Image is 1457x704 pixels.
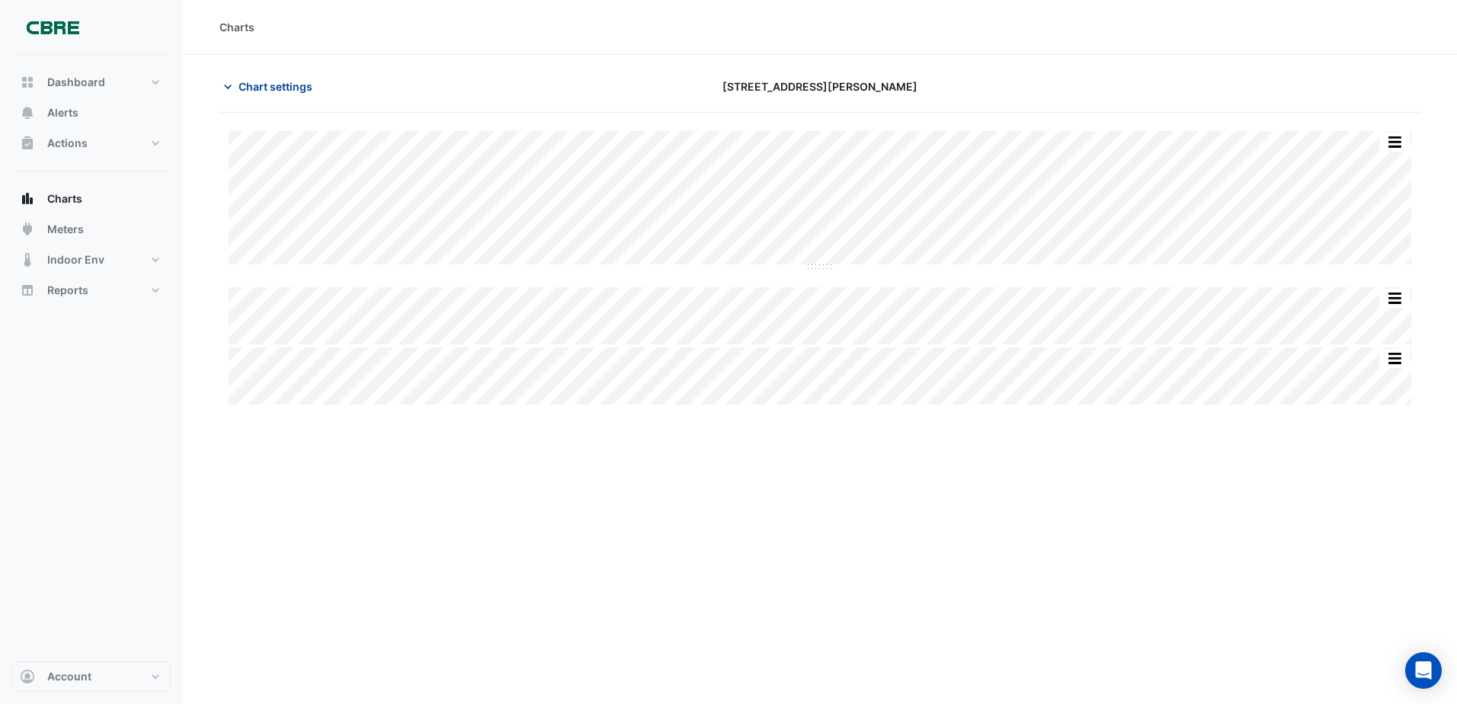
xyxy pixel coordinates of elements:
[47,136,88,151] span: Actions
[239,78,312,94] span: Chart settings
[18,12,87,43] img: Company Logo
[12,184,171,214] button: Charts
[12,214,171,245] button: Meters
[1405,652,1442,689] div: Open Intercom Messenger
[20,222,35,237] app-icon: Meters
[12,98,171,128] button: Alerts
[12,128,171,158] button: Actions
[20,105,35,120] app-icon: Alerts
[20,136,35,151] app-icon: Actions
[12,661,171,692] button: Account
[47,669,91,684] span: Account
[47,75,105,90] span: Dashboard
[1379,133,1410,152] button: More Options
[47,191,82,206] span: Charts
[47,283,88,298] span: Reports
[47,105,78,120] span: Alerts
[219,19,255,35] div: Charts
[12,245,171,275] button: Indoor Env
[12,275,171,306] button: Reports
[20,191,35,206] app-icon: Charts
[47,222,84,237] span: Meters
[1379,289,1410,308] button: More Options
[1379,349,1410,368] button: More Options
[20,252,35,267] app-icon: Indoor Env
[20,283,35,298] app-icon: Reports
[722,78,917,94] span: [STREET_ADDRESS][PERSON_NAME]
[20,75,35,90] app-icon: Dashboard
[47,252,104,267] span: Indoor Env
[219,73,322,100] button: Chart settings
[12,67,171,98] button: Dashboard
